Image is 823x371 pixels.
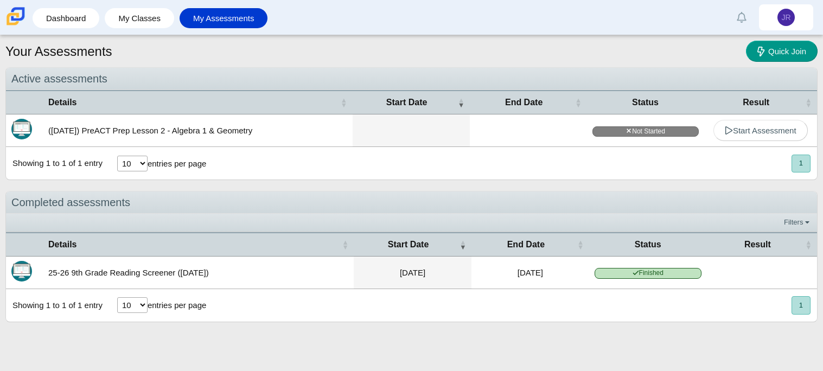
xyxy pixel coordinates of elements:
[518,268,543,277] time: Aug 30, 2025 at 12:00 AM
[6,191,817,214] div: Completed assessments
[805,239,812,250] span: Result : Activate to sort
[475,97,573,108] span: End Date
[790,296,811,314] nav: pagination
[768,47,806,56] span: Quick Join
[341,97,347,108] span: Details : Activate to sort
[148,159,206,168] label: entries per page
[48,97,339,108] span: Details
[43,257,354,289] td: 25-26 9th Grade Reading Screener ([DATE])
[148,300,206,310] label: entries per page
[595,268,701,278] span: Finished
[713,120,808,141] a: Start Assessment
[6,147,103,180] div: Showing 1 to 1 of 1 entry
[575,97,582,108] span: End Date : Activate to sort
[11,119,32,139] img: Itembank
[43,114,353,147] td: ([DATE]) PreACT Prep Lesson 2 - Algebra 1 & Geometry
[6,68,817,90] div: Active assessments
[359,239,457,251] span: Start Date
[5,42,112,61] h1: Your Assessments
[577,239,584,250] span: End Date : Activate to sort
[595,239,701,251] span: Status
[805,97,812,108] span: Result : Activate to sort
[710,97,803,108] span: Result
[746,41,818,62] a: Quick Join
[759,4,813,30] a: JR
[460,239,466,250] span: Start Date : Activate to remove sorting
[11,261,32,282] img: Itembank
[4,5,27,28] img: Carmen School of Science & Technology
[792,155,811,172] button: 1
[730,5,754,29] a: Alerts
[4,20,27,29] a: Carmen School of Science & Technology
[781,14,790,21] span: JR
[400,268,425,277] time: Aug 21, 2025 at 12:20 PM
[790,155,811,172] nav: pagination
[781,217,814,228] a: Filters
[477,239,575,251] span: End Date
[342,239,348,250] span: Details : Activate to sort
[592,126,699,137] span: Not Started
[712,239,803,251] span: Result
[48,239,340,251] span: Details
[110,8,169,28] a: My Classes
[458,97,464,108] span: Start Date : Activate to remove sorting
[358,97,456,108] span: Start Date
[6,289,103,322] div: Showing 1 to 1 of 1 entry
[592,97,699,108] span: Status
[725,126,796,135] span: Start Assessment
[792,296,811,314] button: 1
[38,8,94,28] a: Dashboard
[185,8,263,28] a: My Assessments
